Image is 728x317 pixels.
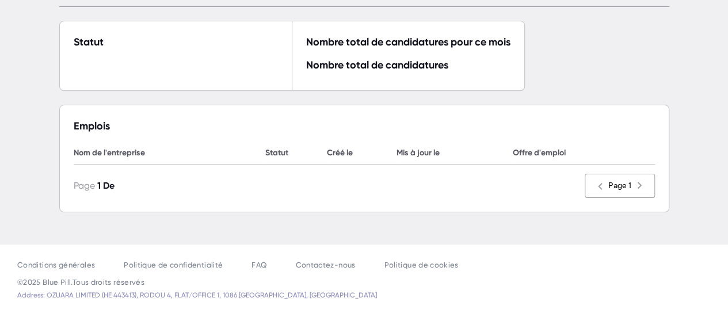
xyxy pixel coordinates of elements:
div: Page 1 [585,174,655,198]
div: Statut [74,35,104,49]
div: Page [74,179,115,193]
span: 1 De [97,180,115,191]
th: Mis à jour le [397,142,512,165]
th: Créé le [327,142,397,165]
th: Nom de l'entreprise [74,142,265,165]
a: Politique de confidentialité [124,260,223,270]
th: Statut [265,142,327,165]
div: © 2025 Blue Pill . Tous droits réservés [17,277,377,291]
div: Nombre total de candidatures pour ce mois [306,35,510,49]
a: Conditions générales [17,260,95,270]
div: Nombre total de candidatures [306,58,448,72]
a: Contactez-nous [295,260,355,270]
div: Emplois [74,119,110,133]
th: Offre d'emploi [512,142,654,165]
a: FAQ [251,260,266,270]
a: Politique de cookies [384,260,458,270]
div: Address: OZUARA LIMITED (HE 443413), RODOU 4, FLAT/OFFICE 1, 1086 [GEOGRAPHIC_DATA], [GEOGRAPHIC_... [17,291,377,303]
